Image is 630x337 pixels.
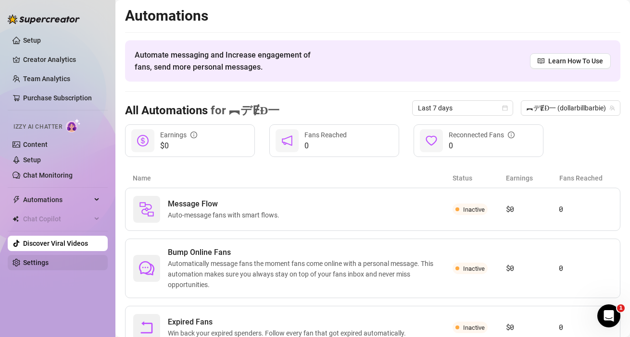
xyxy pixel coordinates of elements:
[548,56,603,66] span: Learn How To Use
[463,324,485,331] span: Inactive
[13,122,62,132] span: Izzy AI Chatter
[506,322,559,333] article: $0
[66,119,81,132] img: AI Chatter
[168,210,283,220] span: Auto-message fans with smart flows.
[304,131,347,139] span: Fans Reached
[506,173,559,183] article: Earnings
[538,58,544,64] span: read
[23,52,100,67] a: Creator Analytics
[418,101,507,115] span: Last 7 days
[23,240,88,247] a: Discover Viral Videos
[304,140,347,152] span: 0
[559,173,613,183] article: Fans Reached
[125,103,279,119] h3: All Automations
[506,263,559,274] article: $0
[609,105,615,111] span: team
[139,320,154,335] span: rollback
[137,135,149,146] span: dollar
[559,204,612,215] article: 0
[168,258,453,290] span: Automatically message fans the moment fans come online with a personal message. This automation m...
[617,304,625,312] span: 1
[527,101,615,115] span: ︻デɆĐ一 (dollarbillbarbie)
[23,156,41,164] a: Setup
[23,141,48,148] a: Content
[426,135,437,146] span: heart
[449,130,515,140] div: Reconnected Fans
[23,75,70,83] a: Team Analytics
[502,105,508,111] span: calendar
[168,247,453,258] span: Bump Online Fans
[23,259,49,266] a: Settings
[208,104,279,117] span: for ︻デɆĐ一
[449,140,515,152] span: 0
[13,196,20,204] span: thunderbolt
[506,204,559,215] article: $0
[190,132,197,138] span: info-circle
[160,130,197,140] div: Earnings
[559,322,612,333] article: 0
[597,304,620,327] iframe: Intercom live chat
[168,316,410,328] span: Expired Fans
[281,135,293,146] span: notification
[139,202,154,217] img: svg%3e
[160,140,197,152] span: $0
[8,14,80,24] img: logo-BBDzfeDw.svg
[559,263,612,274] article: 0
[508,132,515,138] span: info-circle
[463,265,485,272] span: Inactive
[530,53,611,69] a: Learn How To Use
[463,206,485,213] span: Inactive
[125,7,620,25] h2: Automations
[23,171,73,179] a: Chat Monitoring
[13,216,19,222] img: Chat Copilot
[168,198,283,210] span: Message Flow
[133,173,453,183] article: Name
[453,173,506,183] article: Status
[23,211,91,227] span: Chat Copilot
[135,49,320,73] span: Automate messaging and Increase engagement of fans, send more personal messages.
[23,36,41,44] a: Setup
[23,192,91,207] span: Automations
[23,94,92,102] a: Purchase Subscription
[139,261,154,276] span: comment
